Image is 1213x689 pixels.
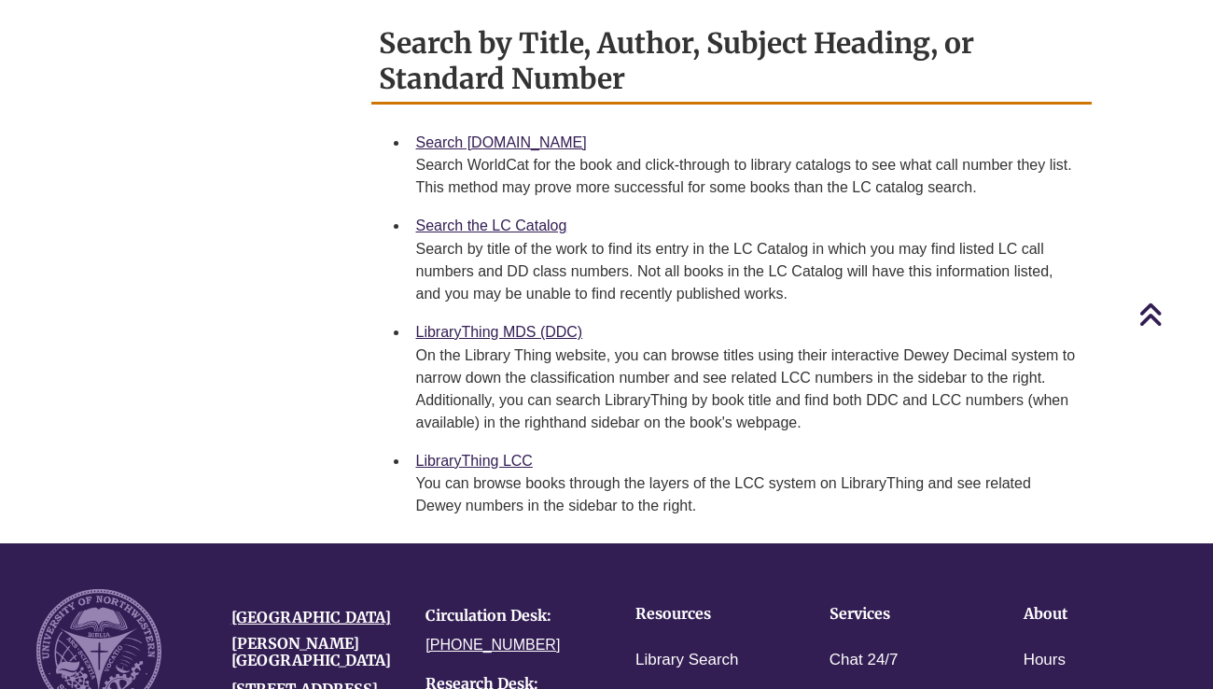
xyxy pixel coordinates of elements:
[830,647,899,674] a: Chat 24/7
[635,606,772,623] h4: Resources
[416,134,587,150] a: Search [DOMAIN_NAME]
[1138,302,1208,327] a: Back to Top
[425,637,560,653] a: [PHONE_NUMBER]
[231,608,391,626] a: [GEOGRAPHIC_DATA]
[425,608,593,625] h4: Circulation Desk:
[416,154,1078,199] div: Search WorldCat for the book and click-through to library catalogs to see what call number they l...
[1024,606,1160,623] h4: About
[416,218,567,233] a: Search the LC Catalog
[231,636,398,668] h4: [PERSON_NAME][GEOGRAPHIC_DATA]
[416,324,583,340] a: LibraryThing MDS (DDC)
[371,20,1093,105] h2: Search by Title, Author, Subject Heading, or Standard Number
[416,453,533,469] a: LibraryThing LCC
[416,344,1078,434] div: On the Library Thing website, you can browse titles using their interactive Dewey Decimal system ...
[416,472,1078,517] div: You can browse books through the layers of the LCC system on LibraryThing and see related Dewey n...
[635,647,739,674] a: Library Search
[1024,647,1066,674] a: Hours
[830,606,966,623] h4: Services
[416,238,1078,305] div: Search by title of the work to find its entry in the LC Catalog in which you may find listed LC c...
